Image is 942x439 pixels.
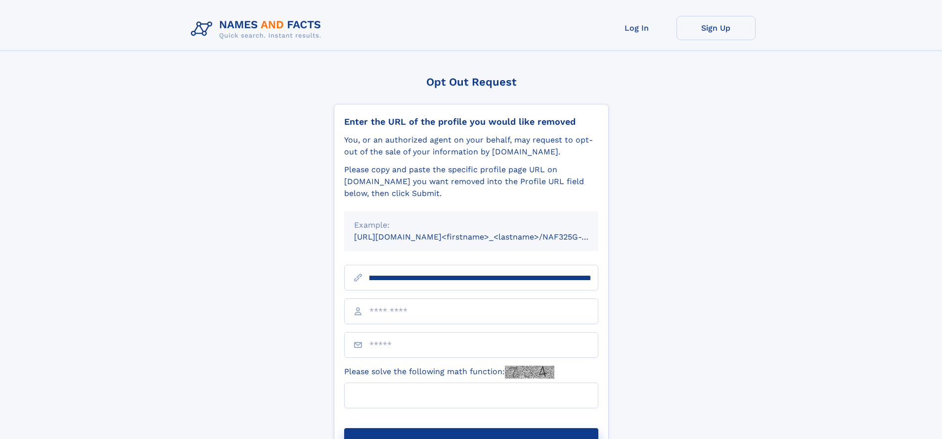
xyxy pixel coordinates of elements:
[344,116,598,127] div: Enter the URL of the profile you would like removed
[344,164,598,199] div: Please copy and paste the specific profile page URL on [DOMAIN_NAME] you want removed into the Pr...
[676,16,756,40] a: Sign Up
[597,16,676,40] a: Log In
[354,219,588,231] div: Example:
[344,366,554,379] label: Please solve the following math function:
[344,134,598,158] div: You, or an authorized agent on your behalf, may request to opt-out of the sale of your informatio...
[187,16,329,43] img: Logo Names and Facts
[354,232,617,242] small: [URL][DOMAIN_NAME]<firstname>_<lastname>/NAF325G-xxxxxxxx
[334,76,609,88] div: Opt Out Request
